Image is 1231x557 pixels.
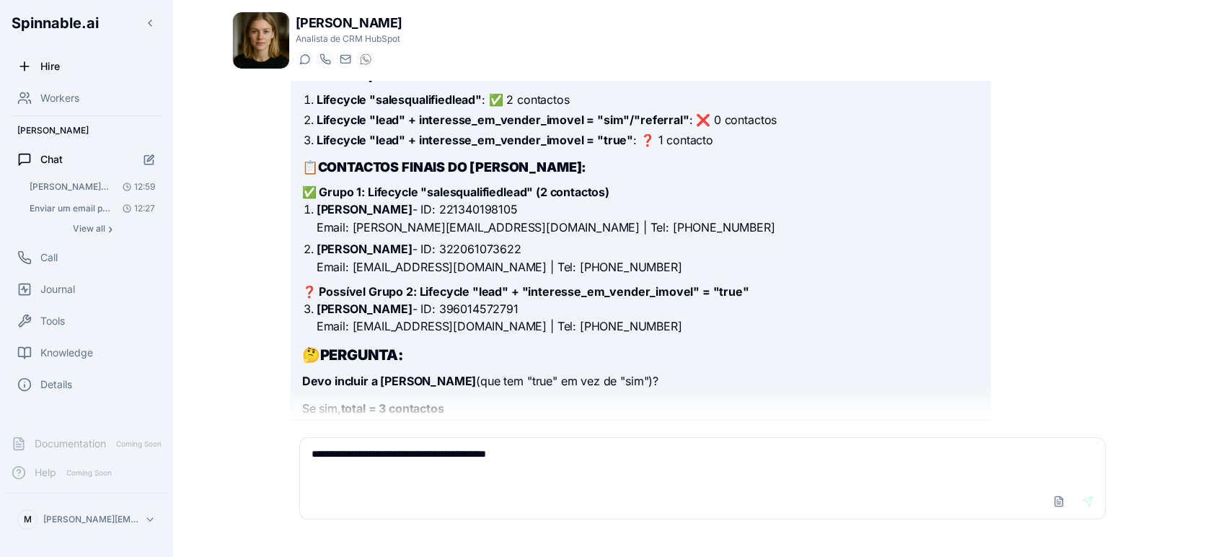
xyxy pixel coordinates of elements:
h3: 📋 [302,157,979,177]
h1: [PERSON_NAME] [296,13,402,33]
button: Open conversation: Enviar um email para matilde@matchrealestate.pt com o assunto "Piada do Dia | ... [23,198,162,219]
strong: Devo incluir a [PERSON_NAME] [302,374,477,388]
strong: [PERSON_NAME] [317,242,412,256]
strong: Critérios aplicados: [302,67,429,82]
span: Call [40,250,58,265]
span: .ai [81,14,99,32]
span: M [24,514,32,525]
button: Open conversation: Ola Beatriz!! acede ao hubspot e envia-me os contactos do contact owner Manuel... [23,177,162,197]
strong: Lifecycle "lead" + interesse_em_vender_imovel = "true" [317,133,633,147]
span: Knowledge [40,346,93,360]
strong: Lifecycle "lead" + interesse_em_vender_imovel = "sim"/"referral" [317,113,689,127]
p: - ID: 322061073622 Email: [EMAIL_ADDRESS][DOMAIN_NAME] | Tel: [PHONE_NUMBER] [317,240,979,277]
span: Ola Beatriz!! acede ao hubspot e envia-me os contactos do contact owner Manuel Perestrelo que se ... [30,181,111,193]
p: Analista de CRM HubSpot [296,33,402,45]
img: Beatriz Laine [233,12,289,69]
span: Journal [40,282,75,297]
strong: ✅ Grupo 1: Lifecycle "salesqualifiedlead" (2 contactos) [302,185,609,199]
p: - ID: 221340198105 Email: [PERSON_NAME][EMAIL_ADDRESS][DOMAIN_NAME] | Tel: [PHONE_NUMBER] [317,201,979,237]
button: Send email to beatriz.laine@getspinnable.ai [336,51,353,68]
button: Start a chat with Beatriz Laine [296,51,313,68]
li: : ✅ 2 contactos [317,91,979,108]
span: Details [40,377,72,392]
div: [PERSON_NAME] [6,119,167,142]
strong: ❓ Possível Grupo 2: Lifecycle "lead" + "interesse_em_vender_imovel" = "true" [302,284,749,299]
span: Coming Soon [112,437,166,451]
img: WhatsApp [360,53,371,65]
p: Se sim, Se não, [302,400,979,437]
strong: PERGUNTA: [320,346,404,364]
strong: total = 3 contactos [341,401,444,416]
span: Spinnable [12,14,99,32]
button: Show all conversations [23,220,162,237]
span: 12:27 [117,203,155,214]
span: Documentation [35,437,106,451]
span: Tools [40,314,65,328]
strong: total = 2 contactos [343,419,446,434]
button: M[PERSON_NAME][EMAIL_ADDRESS][DOMAIN_NAME] [12,505,162,534]
span: Workers [40,91,79,105]
li: : ❌ 0 contactos [317,111,979,128]
li: - ID: 396014572791 Email: [EMAIL_ADDRESS][DOMAIN_NAME] | Tel: [PHONE_NUMBER] [317,300,979,335]
strong: [PERSON_NAME] [317,302,412,316]
strong: [PERSON_NAME] [317,202,412,216]
strong: CONTACTOS FINAIS DO [PERSON_NAME]: [318,159,587,175]
span: View all [73,223,105,234]
li: : ❓ 1 contacto [317,131,979,149]
span: Coming Soon [62,466,116,480]
span: Help [35,465,56,480]
h2: 🤔 [302,345,979,365]
span: Enviar um email para matilde@matchrealestate.pt com o assunto "Piada do Dia | Real Estate 🏠" e um... [30,203,111,214]
button: Start a call with Beatriz Laine [316,51,333,68]
p: [PERSON_NAME][EMAIL_ADDRESS][DOMAIN_NAME] [43,514,138,525]
strong: Lifecycle "salesqualifiedlead" [317,92,482,107]
span: 12:59 [117,181,155,193]
p: (que tem "true" em vez de "sim")? [302,372,979,391]
span: Chat [40,152,63,167]
button: WhatsApp [356,51,374,68]
span: › [108,223,112,234]
button: Start new chat [137,147,162,172]
span: Hire [40,59,60,74]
